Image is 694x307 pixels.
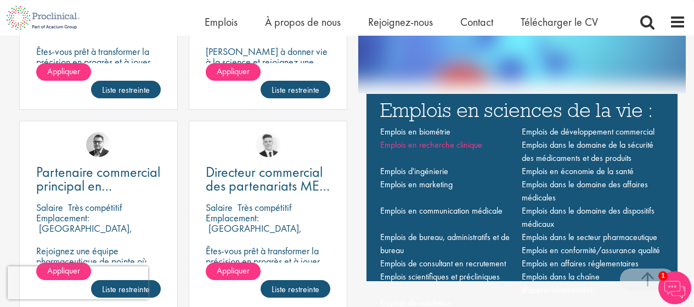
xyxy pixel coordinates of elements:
font: Très compétitif [68,201,122,214]
a: Directeur commercial des partenariats MEA et CEE [206,165,330,193]
img: Niklas Kaminski [86,132,111,157]
font: Emplacement: [36,211,89,224]
img: Chatbot [658,271,691,304]
a: Rejoignez-nous [368,15,433,29]
a: Emplois en économie de la santé [522,165,634,177]
font: Emplois en sciences de la vie : [380,97,653,122]
a: Appliquer [36,63,91,81]
a: Emplois scientifiques et précliniques [380,271,500,282]
a: À propos de nous [265,15,341,29]
a: Emplois en recherche clinique [380,139,482,150]
a: Emplois en affaires réglementaires [522,258,639,269]
a: Appliquer [206,263,261,280]
a: Emplois en conformité/assurance qualité [522,244,660,256]
a: Emplois dans le domaine des dispositifs médicaux [522,205,654,230]
iframe: reCAPTCHA [8,266,148,299]
a: Appliquer [36,263,91,280]
a: Emplois de développement commercial [522,126,654,137]
a: Emplois dans le domaine de la sécurité des médicaments et des produits [522,139,653,164]
font: Appliquer [47,65,80,77]
a: Emplois [205,15,238,29]
a: Appliquer [206,63,261,81]
a: Liste restreinte [91,81,161,98]
font: 1 [661,272,665,280]
a: Contact [460,15,493,29]
a: Emplois en biométrie [380,126,450,137]
font: Liste restreinte [102,84,150,96]
a: Liste restreinte [261,280,330,298]
font: [GEOGRAPHIC_DATA], [GEOGRAPHIC_DATA] [206,222,302,245]
font: Liste restreinte [272,283,319,295]
font: Appliquer [217,265,250,276]
a: Emplois de consultant en recrutement [380,258,506,269]
font: [GEOGRAPHIC_DATA], [GEOGRAPHIC_DATA] [36,222,132,245]
font: Appliquer [217,65,250,77]
font: Partenaire commercial principal en ressources humaines (opérations) [36,163,160,222]
font: Appliquer [47,265,80,276]
a: Emplois dans le domaine des affaires médicales [522,178,648,203]
a: Emplois dans la chaîne d'approvisionnement [522,271,600,295]
a: Liste restreinte [261,81,330,98]
a: Emplois dans le secteur pharmaceutique [522,231,657,243]
a: Emplois en communication médicale [380,205,503,216]
font: Liste restreinte [272,84,319,96]
font: Salaire [36,201,63,214]
font: Très compétitif [238,201,291,214]
font: Directeur commercial des partenariats MEA et CEE [206,163,330,209]
a: Partenaire commercial principal en ressources humaines (opérations) [36,165,161,193]
a: Emplois de bureau, administratifs et de bureau [380,231,510,256]
a: Télécharger le CV [521,15,598,29]
font: Salaire [206,201,233,214]
a: Emplois d'ingénierie [380,165,448,177]
img: Nicolas Daniel [256,132,280,157]
font: Emplacement: [206,211,259,224]
a: Emplois en marketing [380,178,453,190]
